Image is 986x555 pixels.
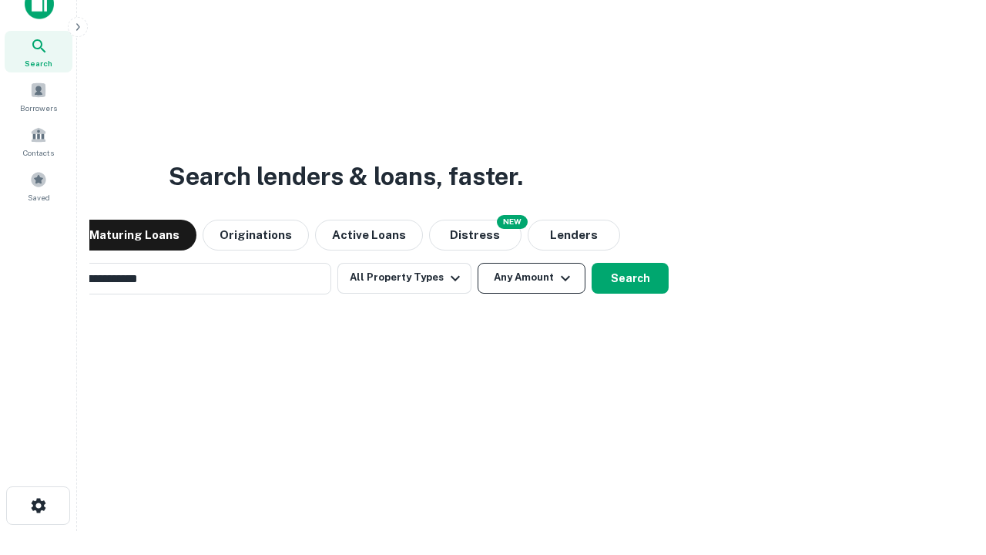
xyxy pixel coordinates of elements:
[528,220,620,251] button: Lenders
[5,31,72,72] a: Search
[25,57,52,69] span: Search
[5,120,72,162] a: Contacts
[592,263,669,294] button: Search
[478,263,585,294] button: Any Amount
[429,220,522,251] button: Search distressed loans with lien and other non-mortgage details.
[72,220,196,251] button: Maturing Loans
[5,165,72,207] a: Saved
[203,220,309,251] button: Originations
[497,215,528,229] div: NEW
[5,76,72,117] a: Borrowers
[315,220,423,251] button: Active Loans
[337,263,471,294] button: All Property Types
[28,191,50,203] span: Saved
[20,102,57,114] span: Borrowers
[169,158,523,195] h3: Search lenders & loans, faster.
[23,146,54,159] span: Contacts
[909,432,986,506] iframe: Chat Widget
